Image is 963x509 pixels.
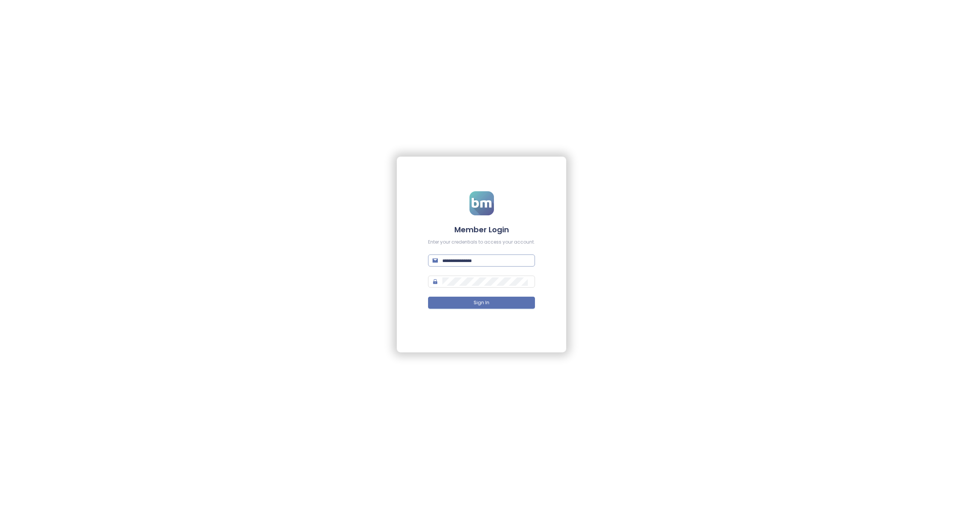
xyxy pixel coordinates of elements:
[428,224,535,235] h4: Member Login
[428,297,535,309] button: Sign In
[474,299,489,306] span: Sign In
[433,279,438,284] span: lock
[428,239,535,246] div: Enter your credentials to access your account.
[469,191,494,215] img: logo
[433,258,438,263] span: mail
